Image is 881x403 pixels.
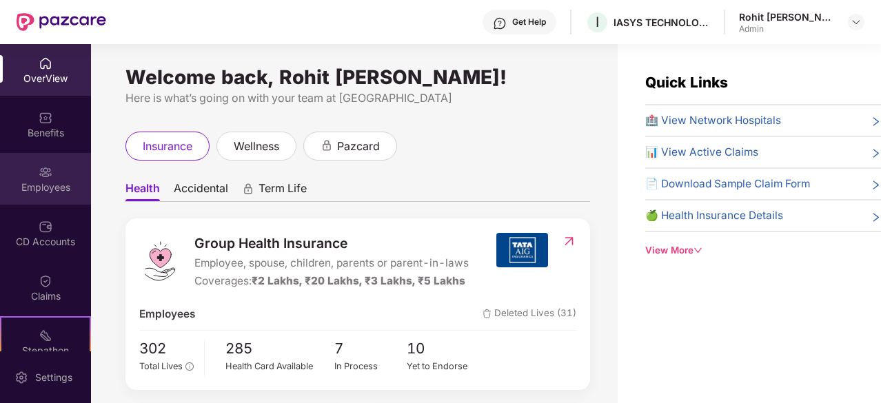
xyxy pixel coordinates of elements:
[39,220,52,234] img: svg+xml;base64,PHN2ZyBpZD0iQ0RfQWNjb3VudHMiIGRhdGEtbmFtZT0iQ0QgQWNjb3VudHMiIHhtbG5zPSJodHRwOi8vd3...
[31,371,77,384] div: Settings
[39,165,52,179] img: svg+xml;base64,PHN2ZyBpZD0iRW1wbG95ZWVzIiB4bWxucz0iaHR0cDovL3d3dy53My5vcmcvMjAwMC9zdmciIHdpZHRoPS...
[645,74,728,91] span: Quick Links
[645,207,783,224] span: 🍏 Health Insurance Details
[14,371,28,384] img: svg+xml;base64,PHN2ZyBpZD0iU2V0dGluZy0yMHgyMCIgeG1sbnM9Imh0dHA6Ly93d3cudzMub3JnLzIwMDAvc3ZnIiB3aW...
[871,147,881,161] span: right
[225,360,334,373] div: Health Card Available
[493,17,507,30] img: svg+xml;base64,PHN2ZyBpZD0iSGVscC0zMngzMiIgeG1sbnM9Imh0dHA6Ly93d3cudzMub3JnLzIwMDAvc3ZnIiB3aWR0aD...
[125,181,160,201] span: Health
[334,360,407,373] div: In Process
[139,240,181,282] img: logo
[252,274,465,287] span: ₹2 Lakhs, ₹20 Lakhs, ₹3 Lakhs, ₹5 Lakhs
[871,115,881,129] span: right
[39,111,52,125] img: svg+xml;base64,PHN2ZyBpZD0iQmVuZWZpdHMiIHhtbG5zPSJodHRwOi8vd3d3LnczLm9yZy8yMDAwL3N2ZyIgd2lkdGg9Ij...
[483,306,576,322] span: Deleted Lives (31)
[194,233,469,254] span: Group Health Insurance
[143,138,192,155] span: insurance
[645,144,758,161] span: 📊 View Active Claims
[139,338,194,360] span: 302
[739,10,836,23] div: Rohit [PERSON_NAME]
[194,273,469,289] div: Coverages:
[337,138,380,155] span: pazcard
[562,234,576,248] img: RedirectIcon
[851,17,862,28] img: svg+xml;base64,PHN2ZyBpZD0iRHJvcGRvd24tMzJ4MzIiIHhtbG5zPSJodHRwOi8vd3d3LnczLm9yZy8yMDAwL3N2ZyIgd2...
[614,16,710,29] div: IASYS TECHNOLOGY SOLUTIONS PVT LTD
[194,255,469,271] span: Employee, spouse, children, parents or parent-in-laws
[17,13,106,31] img: New Pazcare Logo
[483,309,492,318] img: deleteIcon
[185,362,193,370] span: info-circle
[174,181,228,201] span: Accidental
[407,360,480,373] div: Yet to Endorse
[242,183,254,195] div: animation
[334,338,407,360] span: 7
[225,338,334,360] span: 285
[645,176,810,192] span: 📄 Download Sample Claim Form
[1,344,90,358] div: Stepathon
[234,138,279,155] span: wellness
[139,361,183,371] span: Total Lives
[512,17,546,28] div: Get Help
[125,72,590,83] div: Welcome back, Rohit [PERSON_NAME]!
[645,112,781,129] span: 🏥 View Network Hospitals
[125,90,590,107] div: Here is what’s going on with your team at [GEOGRAPHIC_DATA]
[407,338,480,360] span: 10
[645,243,881,258] div: View More
[596,14,599,30] span: I
[871,210,881,224] span: right
[321,139,333,152] div: animation
[496,233,548,267] img: insurerIcon
[139,306,195,322] span: Employees
[693,246,702,255] span: down
[739,23,836,34] div: Admin
[259,181,307,201] span: Term Life
[39,329,52,342] img: svg+xml;base64,PHN2ZyB4bWxucz0iaHR0cDovL3d3dy53My5vcmcvMjAwMC9zdmciIHdpZHRoPSIyMSIgaGVpZ2h0PSIyMC...
[871,178,881,192] span: right
[39,56,52,70] img: svg+xml;base64,PHN2ZyBpZD0iSG9tZSIgeG1sbnM9Imh0dHA6Ly93d3cudzMub3JnLzIwMDAvc3ZnIiB3aWR0aD0iMjAiIG...
[39,274,52,288] img: svg+xml;base64,PHN2ZyBpZD0iQ2xhaW0iIHhtbG5zPSJodHRwOi8vd3d3LnczLm9yZy8yMDAwL3N2ZyIgd2lkdGg9IjIwIi...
